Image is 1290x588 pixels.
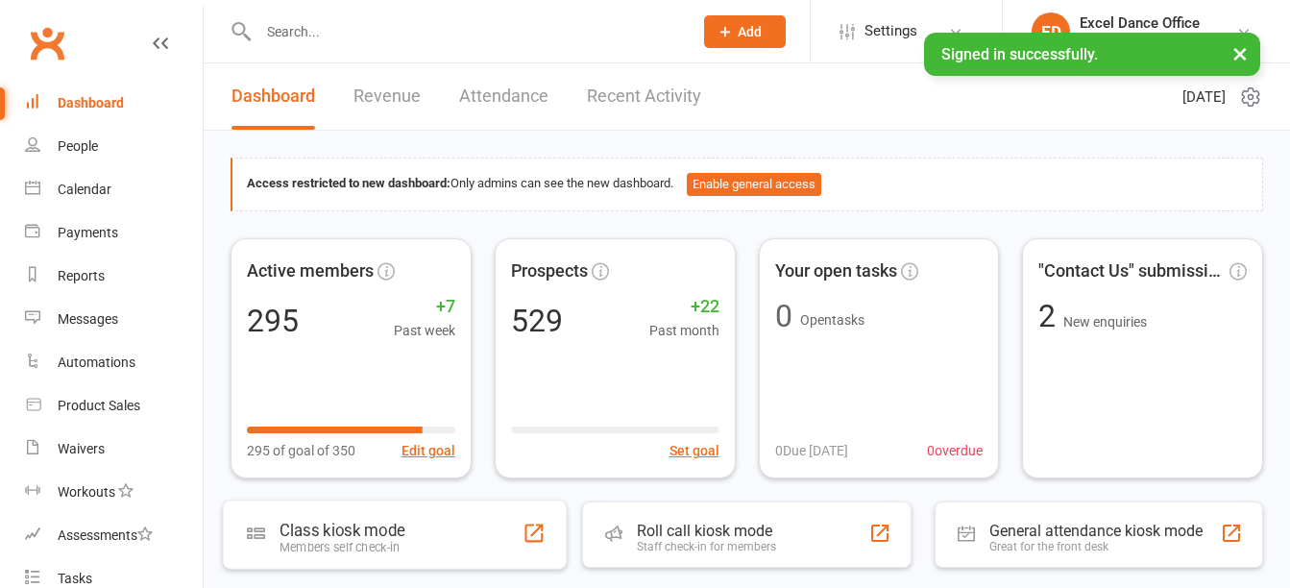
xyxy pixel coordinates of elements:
div: Class kiosk mode [280,521,404,540]
a: Dashboard [25,82,203,125]
div: Waivers [58,441,105,456]
span: +7 [394,293,455,321]
div: Roll call kiosk mode [637,522,776,540]
a: Attendance [459,63,548,130]
a: Product Sales [25,384,203,428]
span: 0 overdue [927,440,983,461]
span: Prospects [511,257,588,285]
div: Payments [58,225,118,240]
span: Past month [649,320,719,341]
a: Clubworx [23,19,71,67]
span: Past week [394,320,455,341]
button: Enable general access [687,173,821,196]
span: 2 [1038,298,1063,334]
div: Staff check-in for members [637,540,776,553]
span: Active members [247,257,374,285]
input: Search... [253,18,679,45]
div: Automations [58,355,135,370]
a: Reports [25,255,203,298]
div: 295 [247,306,299,336]
span: Open tasks [800,312,864,328]
a: People [25,125,203,168]
a: Dashboard [231,63,315,130]
button: × [1223,33,1257,74]
span: New enquiries [1063,314,1147,330]
div: General attendance kiosk mode [989,522,1203,540]
span: Add [738,24,762,39]
div: Members self check-in [280,540,404,554]
a: Workouts [25,471,203,514]
div: Reports [58,268,105,283]
div: EXCEL DANCE [1080,32,1200,49]
a: Automations [25,341,203,384]
a: Assessments [25,514,203,557]
span: [DATE] [1182,86,1226,109]
a: Messages [25,298,203,341]
div: Excel Dance Office [1080,14,1200,32]
div: 529 [511,306,563,336]
div: ED [1032,12,1070,51]
span: "Contact Us" submissions [1038,257,1226,285]
span: Your open tasks [775,257,897,285]
span: Signed in successfully. [941,45,1098,63]
a: Payments [25,211,203,255]
div: Dashboard [58,95,124,110]
span: 0 Due [DATE] [775,440,848,461]
div: Messages [58,311,118,327]
a: Revenue [353,63,421,130]
a: Calendar [25,168,203,211]
div: People [58,138,98,154]
div: Workouts [58,484,115,500]
div: Calendar [58,182,111,197]
span: 295 of goal of 350 [247,440,355,461]
div: Assessments [58,527,153,543]
span: Settings [864,10,917,53]
div: Tasks [58,571,92,586]
div: 0 [775,301,792,331]
div: Product Sales [58,398,140,413]
a: Recent Activity [587,63,701,130]
div: Great for the front desk [989,540,1203,553]
span: +22 [649,293,719,321]
button: Edit goal [402,440,455,461]
a: Waivers [25,428,203,471]
button: Set goal [669,440,719,461]
button: Add [704,15,786,48]
strong: Access restricted to new dashboard: [247,176,450,190]
div: Only admins can see the new dashboard. [247,173,1248,196]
